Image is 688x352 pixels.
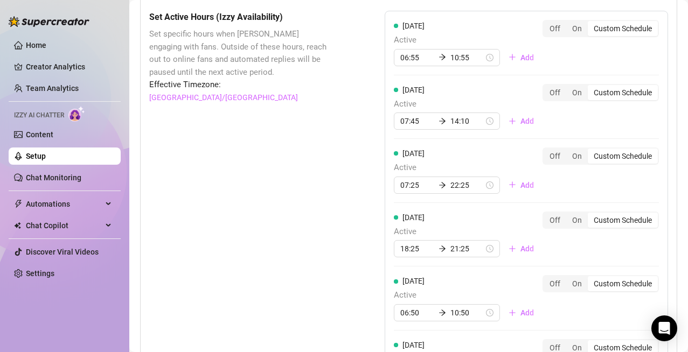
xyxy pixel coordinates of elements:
span: Active [394,98,543,111]
div: Off [544,149,566,164]
input: Start time [400,52,434,64]
span: [DATE] [402,277,425,285]
span: plus [509,181,516,188]
a: Setup [26,152,46,160]
a: Discover Viral Videos [26,248,99,256]
div: segmented control [543,84,659,101]
div: Custom Schedule [588,85,658,100]
input: End time [450,115,484,127]
div: On [566,213,588,228]
div: Custom Schedule [588,213,658,228]
a: Creator Analytics [26,58,112,75]
span: Active [394,226,543,238]
span: Chat Copilot [26,217,102,234]
div: On [566,21,588,36]
span: arrow-right [439,245,446,252]
span: Add [520,181,534,189]
input: Start time [400,307,434,319]
span: Add [520,53,534,62]
div: On [566,149,588,164]
div: Custom Schedule [588,276,658,291]
span: Active [394,161,543,174]
span: plus [509,309,516,316]
span: Add [520,244,534,253]
button: Add [500,240,543,257]
input: Start time [400,243,434,255]
span: Active [394,34,543,47]
span: Active [394,289,543,302]
span: plus [509,53,516,61]
span: [DATE] [402,341,425,349]
button: Add [500,304,543,321]
a: Team Analytics [26,84,79,93]
img: AI Chatter [68,106,85,122]
span: Automations [26,195,102,213]
div: Open Intercom Messenger [651,315,677,341]
div: Custom Schedule [588,21,658,36]
input: End time [450,179,484,191]
a: Settings [26,269,54,278]
div: On [566,85,588,100]
div: segmented control [543,212,659,229]
a: Chat Monitoring [26,173,81,182]
a: [GEOGRAPHIC_DATA]/[GEOGRAPHIC_DATA] [149,91,298,103]
span: arrow-right [439,53,446,61]
input: Start time [400,115,434,127]
span: [DATE] [402,86,425,94]
span: arrow-right [439,117,446,125]
div: On [566,276,588,291]
a: Home [26,41,46,50]
span: arrow-right [439,181,446,189]
input: End time [450,307,484,319]
span: [DATE] [402,213,425,222]
div: Off [544,276,566,291]
span: [DATE] [402,22,425,30]
span: Izzy AI Chatter [14,110,64,121]
span: plus [509,245,516,252]
span: plus [509,117,516,125]
input: End time [450,243,484,255]
input: End time [450,52,484,64]
img: Chat Copilot [14,222,21,229]
div: Off [544,213,566,228]
div: Off [544,85,566,100]
button: Add [500,177,543,194]
span: thunderbolt [14,200,23,208]
a: Content [26,130,53,139]
input: Start time [400,179,434,191]
div: segmented control [543,275,659,292]
h5: Set Active Hours (Izzy Availability) [149,11,331,24]
div: Off [544,21,566,36]
button: Add [500,112,543,130]
span: arrow-right [439,309,446,316]
div: segmented control [543,147,659,165]
button: Add [500,49,543,66]
span: Add [520,117,534,125]
span: [DATE] [402,149,425,158]
span: Effective Timezone: [149,79,331,91]
div: segmented control [543,20,659,37]
span: Add [520,308,534,317]
img: logo-BBDzfeDw.svg [9,16,89,27]
span: Set specific hours when [PERSON_NAME] engaging with fans. Outside of these hours, reach out to on... [149,28,331,79]
div: Custom Schedule [588,149,658,164]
